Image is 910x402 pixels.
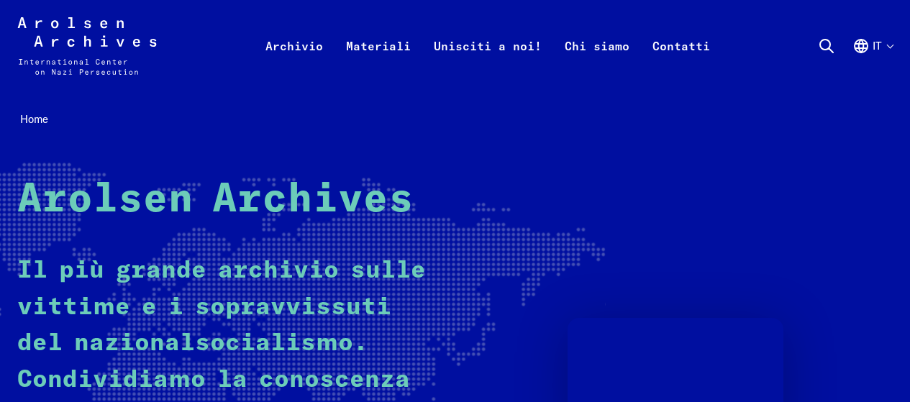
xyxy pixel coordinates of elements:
nav: Primaria [254,17,722,75]
a: Unisciti a noi! [422,35,553,92]
button: Italiano, selezione lingua [852,37,893,89]
strong: Arolsen Archives [17,180,414,220]
a: Archivio [254,35,335,92]
nav: Breadcrumb [17,109,893,130]
a: Materiali [335,35,422,92]
a: Contatti [641,35,722,92]
a: Chi siamo [553,35,641,92]
span: Home [20,112,48,126]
